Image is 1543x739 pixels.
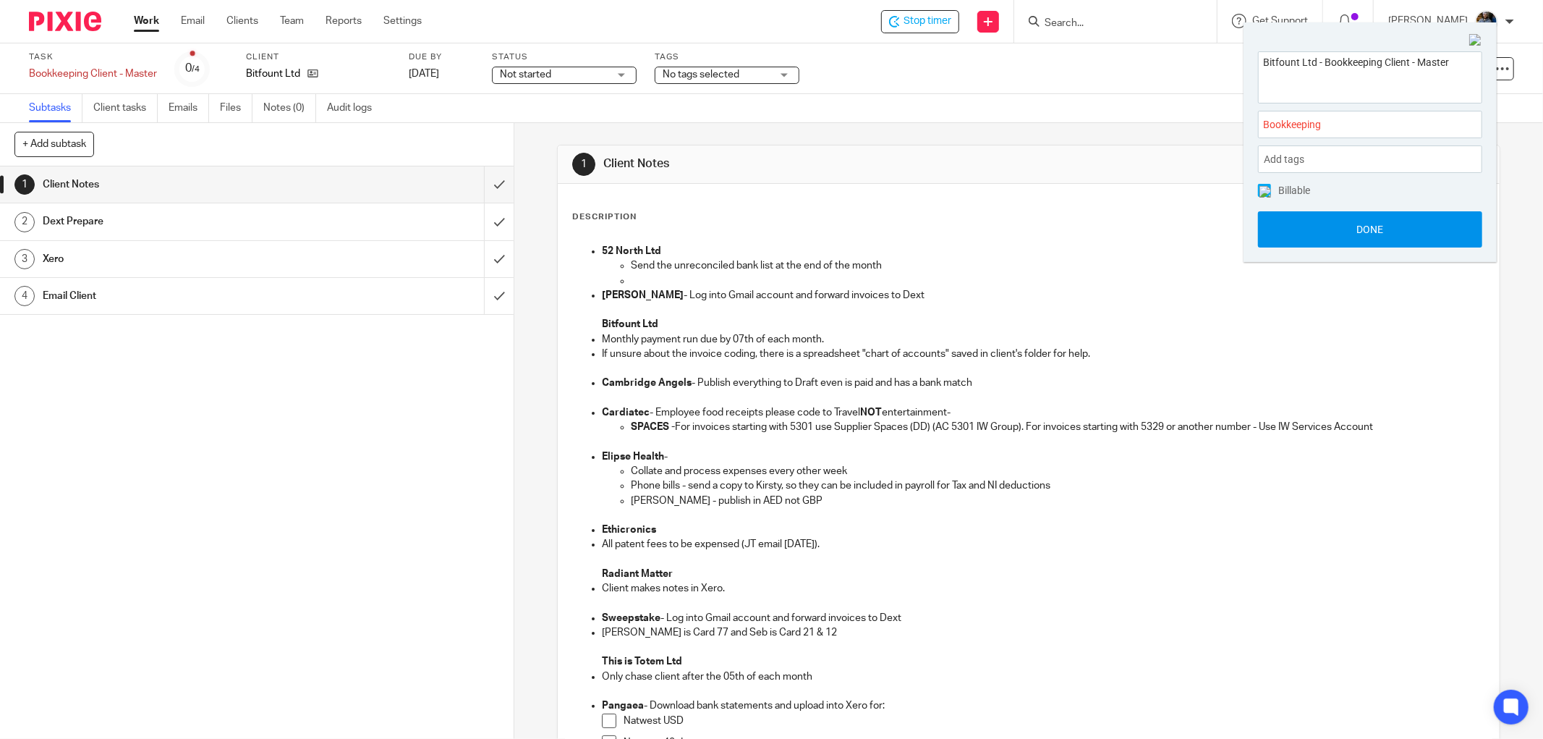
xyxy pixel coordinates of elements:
p: - Download bank statements and upload into Xero for: [602,698,1484,713]
input: Search [1043,17,1173,30]
span: Stop timer [904,14,951,29]
span: Bookkeeping [1263,117,1445,132]
p: Description [572,211,637,223]
img: Pixie [29,12,101,31]
p: - Log into Gmail account and forward invoices to Dext [602,288,1484,303]
label: Tags [655,51,799,63]
p: For invoices starting with 5301 use Supplier Spaces (DD) (AC 5301 IW Group). For invoices startin... [631,420,1484,434]
div: Bookkeeping Client - Master [29,67,157,81]
div: 2 [14,212,35,232]
p: If unsure about the invoice coding, there is a spreadsheet "chart of accounts" saved in client's ... [602,347,1484,361]
a: Settings [383,14,422,28]
h1: Client Notes [43,174,328,195]
p: [PERSON_NAME] is Card 77 and Seb is Card 21 & 12 [602,625,1484,640]
a: Notes (0) [263,94,316,122]
strong: Cambridge Angels [602,378,692,388]
label: Status [492,51,637,63]
strong: Pangaea [602,701,644,711]
p: Client makes notes in Xero. [602,581,1484,596]
p: Collate and process expenses every other week [631,464,1484,478]
a: Team [280,14,304,28]
strong: Elipse Health [602,452,664,462]
p: Phone bills - send a copy to Kirsty, so they can be included in payroll for Tax and NI deductions [631,478,1484,493]
p: - Log into Gmail account and forward invoices to Dext [602,611,1484,625]
strong: 52 North Ltd [602,246,661,256]
p: Bitfount Ltd [246,67,300,81]
a: Clients [226,14,258,28]
img: checked.png [1259,186,1271,198]
div: Bitfount Ltd - Bookkeeping Client - Master [881,10,959,33]
img: Jaskaran%20Singh.jpeg [1475,10,1498,33]
p: All patent fees to be expensed (JT email [DATE]). [602,537,1484,552]
p: [PERSON_NAME] [1388,14,1468,28]
label: Task [29,51,157,63]
button: + Add subtask [14,132,94,156]
small: /4 [192,65,200,73]
strong: Radiant Matter [602,569,673,579]
span: Add tags [1264,148,1312,171]
strong: NOT [860,407,882,418]
a: Emails [169,94,209,122]
p: - Employee food receipts please code to Travel entertainment- [602,405,1484,420]
h1: Client Notes [603,156,1060,172]
p: Natwest USD [624,714,1484,728]
a: Audit logs [327,94,383,122]
span: Not started [500,69,551,80]
a: Reports [326,14,362,28]
img: Close [1469,34,1482,47]
h1: Dext Prepare [43,211,328,232]
textarea: Bitfount Ltd - Bookkeeping Client - Master [1259,52,1482,99]
strong: Sweepstake [602,613,660,623]
p: [PERSON_NAME] - publish in AED not GBP [631,494,1484,508]
p: - Publish everything to Draft even is paid and has a bank match [602,376,1484,390]
div: 0 [185,60,200,77]
span: Get Support [1252,16,1308,26]
h1: Xero [43,248,328,270]
strong: SPACES - [631,422,675,432]
p: - [602,449,1484,464]
strong: Ethicronics [602,525,656,535]
span: Billable [1278,185,1310,195]
a: Work [134,14,159,28]
div: Project: Bookkeeping [1258,111,1482,138]
div: 1 [572,153,595,176]
a: Files [220,94,252,122]
label: Client [246,51,391,63]
div: 4 [14,286,35,306]
a: Client tasks [93,94,158,122]
span: [DATE] [409,69,439,79]
p: Send the unreconciled bank list at the end of the month [631,258,1484,273]
div: 1 [14,174,35,195]
a: Email [181,14,205,28]
p: Monthly payment run due by 07th of each month. [602,332,1484,347]
label: Due by [409,51,474,63]
strong: [PERSON_NAME] [602,290,684,300]
div: 3 [14,249,35,269]
p: Only chase client after the 05th of each month [602,670,1484,684]
button: Done [1258,211,1482,248]
h1: Email Client [43,285,328,307]
a: Subtasks [29,94,82,122]
strong: Cardiatec [602,407,650,418]
span: No tags selected [663,69,739,80]
strong: Bitfount Ltd [602,319,658,329]
strong: This is Totem Ltd [602,656,682,667]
